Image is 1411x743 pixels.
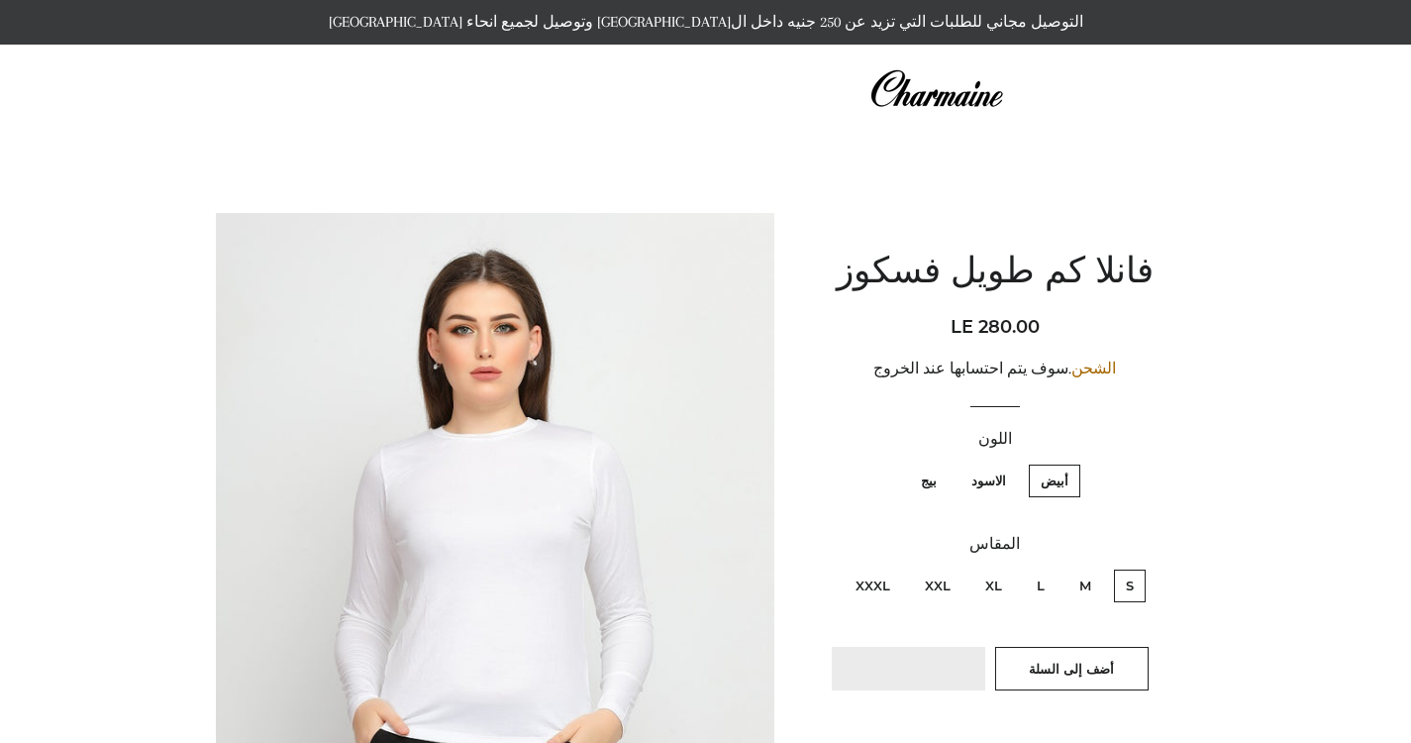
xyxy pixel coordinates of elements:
label: XXL [913,570,962,602]
label: XL [973,570,1014,602]
span: LE 280.00 [951,316,1040,338]
label: S [1114,570,1146,602]
label: بيج [909,465,949,497]
div: .سوف يتم احتسابها عند الخروج [819,357,1170,381]
label: L [1025,570,1057,602]
label: M [1067,570,1103,602]
a: الشحن [1071,360,1116,377]
img: Charmaine Egypt [869,67,1003,111]
label: XXXL [844,570,902,602]
label: الاسود [959,465,1018,497]
span: أضف إلى السلة [1029,661,1114,677]
h1: فانلا كم طويل فسكوز [819,249,1170,298]
label: أبيض [1029,465,1080,497]
button: أضف إلى السلة [995,647,1149,690]
label: المقاس [819,532,1170,557]
label: اللون [819,427,1170,452]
